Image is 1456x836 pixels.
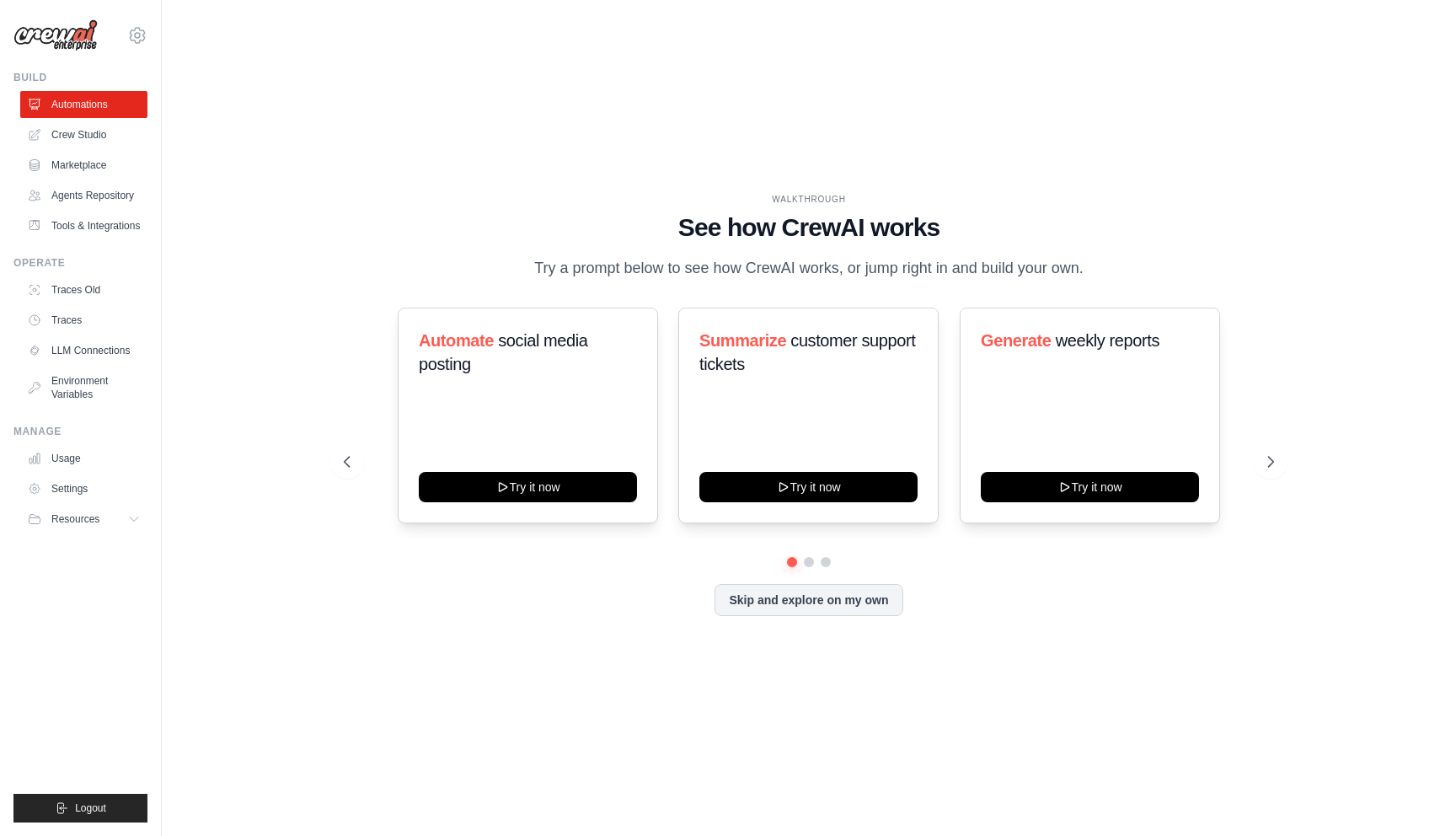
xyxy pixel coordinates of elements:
[20,212,147,239] a: Tools & Integrations
[20,121,147,148] a: Crew Studio
[51,512,99,526] span: Resources
[13,256,147,270] div: Operate
[715,584,902,616] button: Skip and explore on my own
[344,212,1274,243] h1: See how CrewAI works
[20,152,147,179] a: Marketplace
[20,307,147,334] a: Traces
[419,472,637,502] button: Try it now
[419,331,494,350] span: Automate
[20,182,147,209] a: Agents Repository
[20,91,147,118] a: Automations
[20,475,147,502] a: Settings
[13,19,98,51] img: Logo
[20,337,147,364] a: LLM Connections
[20,506,147,533] button: Resources
[75,801,106,815] span: Logout
[20,276,147,303] a: Traces Old
[20,445,147,472] a: Usage
[526,256,1092,281] p: Try a prompt below to see how CrewAI works, or jump right in and build your own.
[699,472,918,502] button: Try it now
[981,472,1199,502] button: Try it now
[344,193,1274,206] div: WALKTHROUGH
[699,331,786,350] span: Summarize
[1055,331,1159,350] span: weekly reports
[13,71,147,84] div: Build
[13,425,147,438] div: Manage
[699,331,915,373] span: customer support tickets
[981,331,1052,350] span: Generate
[13,794,147,823] button: Logout
[20,367,147,408] a: Environment Variables
[419,331,588,373] span: social media posting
